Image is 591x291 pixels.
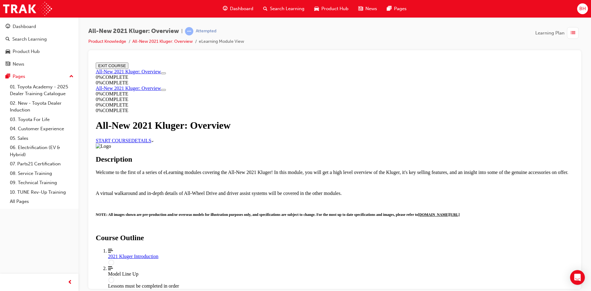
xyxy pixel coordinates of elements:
span: Dashboard [230,5,253,12]
span: All-New 2021 Kluger: Overview [88,28,179,35]
span: prev-icon [68,279,72,286]
span: [DOMAIN_NAME][URL] [325,152,366,157]
div: Search Learning [12,36,47,43]
h2: Course Outline [2,174,480,182]
a: Product Hub [2,46,76,57]
span: BH [579,5,586,12]
span: News [365,5,377,12]
button: Learning Plan [535,27,581,39]
a: guage-iconDashboard [218,2,258,15]
span: pages-icon [387,5,392,13]
h1: All-New 2021 Kluger: Overview [2,60,480,71]
span: pages-icon [6,74,10,79]
div: 0 % COMPLETE [2,42,480,48]
img: Trak [3,2,52,16]
div: Model Line Up [15,211,480,217]
a: All-New 2021 Kluger: Overview [2,26,68,31]
a: Search Learning [2,34,76,45]
a: 08. Service Training [7,169,76,178]
div: 0 % COMPLETE [2,20,480,26]
button: BH [577,3,588,14]
a: 2021 Kluger Introduction [15,188,480,206]
button: Pages [2,71,76,82]
span: The Model Line Up lesson is currently unavailable: Lessons must be completed in order. [15,206,480,228]
button: EXIT COURSE [2,2,35,9]
div: News [13,61,24,68]
a: 04. Customer Experience [7,124,76,134]
a: [DOMAIN_NAME][URL] [325,152,366,157]
a: All Pages [7,197,76,206]
img: Logo [2,83,18,89]
a: Product Knowledge [88,39,126,44]
span: | [181,28,183,35]
div: Product Hub [13,48,40,55]
div: Pages [13,73,25,80]
a: DETAILS [38,78,60,83]
section: Course Information [2,9,480,26]
span: guage-icon [6,24,10,30]
span: car-icon [314,5,319,13]
a: car-iconProduct Hub [309,2,353,15]
div: Attempted [196,28,216,34]
a: pages-iconPages [382,2,412,15]
span: news-icon [358,5,363,13]
span: learningRecordVerb_ATTEMPT-icon [185,27,193,35]
div: 0 % COMPLETE [2,14,480,20]
span: NOTE: All images shown are pre-production and/or overseas models for illustration purposes only, ... [2,152,325,157]
a: 06. Electrification (EV & Hybrid) [7,143,76,159]
a: Dashboard [2,21,76,32]
main: Course Details [2,83,480,276]
span: Lessons must be completed in order [15,223,86,228]
div: 0 % COMPLETE [2,31,89,37]
span: search-icon [6,37,10,42]
span: guage-icon [223,5,227,13]
li: eLearning Module View [199,38,244,45]
span: list-icon [571,29,575,37]
a: news-iconNews [353,2,382,15]
a: All-New 2021 Kluger: Overview [2,9,68,14]
a: All-New 2021 Kluger: Overview [132,39,193,44]
a: News [2,59,76,70]
a: 07. Parts21 Certification [7,159,76,169]
a: 03. Toyota For Life [7,115,76,124]
div: 0 % COMPLETE [2,48,480,53]
button: DashboardSearch LearningProduct HubNews [2,20,76,71]
span: up-icon [69,73,74,81]
span: DETAILS [38,78,58,83]
p: Welcome to the first of a series of eLearning modules covering the All-New 2021 Kluger! In this m... [2,110,480,115]
span: Product Hub [321,5,348,12]
span: Search Learning [270,5,304,12]
div: Open Intercom Messenger [570,270,585,285]
a: START COURSE [2,78,38,83]
span: Learning Plan [535,30,565,37]
a: 10. TUNE Rev-Up Training [7,188,76,197]
a: 05. Sales [7,134,76,143]
p: A virtual walkaround and in-depth details of All-Wheel Drive and driver assist systems will be co... [2,131,480,136]
a: 01. Toyota Academy - 2025 Dealer Training Catalogue [7,82,76,99]
div: 2021 Kluger Introduction [15,194,480,199]
span: Pages [394,5,407,12]
span: search-icon [263,5,267,13]
a: search-iconSearch Learning [258,2,309,15]
section: Course Information [2,26,89,42]
span: news-icon [6,62,10,67]
a: 02. New - Toyota Dealer Induction [7,99,76,115]
div: Dashboard [13,23,36,30]
h2: Description [2,95,480,103]
a: 09. Technical Training [7,178,76,188]
div: 0 % COMPLETE [2,37,89,42]
span: car-icon [6,49,10,55]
